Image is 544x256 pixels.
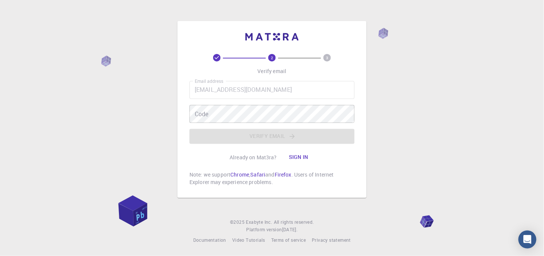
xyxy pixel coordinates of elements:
button: Sign in [283,150,314,165]
span: Exabyte Inc. [246,219,272,225]
p: Verify email [258,67,287,75]
span: Platform version [246,226,282,234]
span: © 2025 [230,219,246,226]
a: Safari [250,171,265,178]
label: Email address [195,78,223,84]
a: [DATE]. [282,226,298,234]
span: [DATE] . [282,226,298,232]
a: Exabyte Inc. [246,219,272,226]
a: Video Tutorials [232,237,265,244]
a: Firefox [275,171,292,178]
a: Privacy statement [312,237,351,244]
text: 2 [271,55,273,60]
a: Documentation [193,237,226,244]
span: All rights reserved. [274,219,314,226]
span: Video Tutorials [232,237,265,243]
span: Privacy statement [312,237,351,243]
p: Note: we support , and . Users of Internet Explorer may experience problems. [189,171,355,186]
a: Terms of service [271,237,306,244]
div: Open Intercom Messenger [518,231,536,249]
span: Terms of service [271,237,306,243]
span: Documentation [193,237,226,243]
text: 3 [326,55,328,60]
p: Already on Mat3ra? [230,154,277,161]
a: Chrome [230,171,249,178]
